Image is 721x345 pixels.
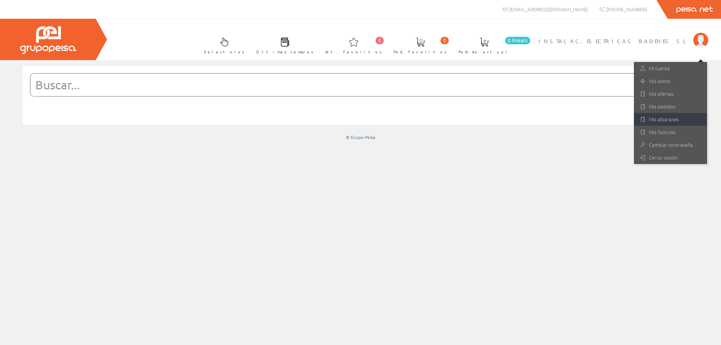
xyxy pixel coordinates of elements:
a: Mis albaranes [634,113,707,126]
input: Buscar... [30,74,672,96]
span: Selectores [204,48,244,56]
span: 0 [376,37,384,44]
span: [EMAIL_ADDRESS][DOMAIN_NAME] [509,6,588,12]
div: © Grupo Peisa [23,134,698,140]
span: [PHONE_NUMBER] [606,6,647,12]
a: Mis ofertas [634,87,707,100]
span: 0 [440,37,449,44]
span: INSTALAC.ELECTRICAS BADENES SL [538,37,689,45]
a: Mis pedidos [634,100,707,113]
a: Mis facturas [634,126,707,139]
span: 0 línea/s [505,37,530,44]
a: Selectores [196,31,248,59]
img: Grupo Peisa [20,26,76,54]
span: Art. favoritos [325,48,382,56]
a: INSTALAC.ELECTRICAS BADENES SL [538,31,708,38]
a: Cambiar contraseña [634,139,707,151]
span: Últimas compras [256,48,314,56]
span: Ped. favoritos [394,48,447,56]
a: Mis datos [634,75,707,87]
a: Cerrar sesión [634,151,707,164]
a: Últimas compras [249,31,317,59]
span: Pedido actual [459,48,510,56]
a: Mi cuenta [634,62,707,75]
